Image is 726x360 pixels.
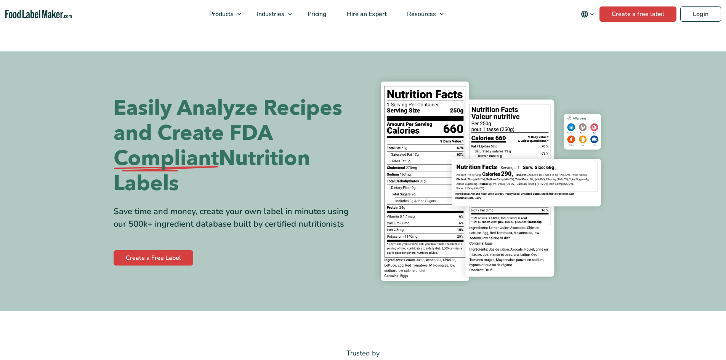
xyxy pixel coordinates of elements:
span: Hire an Expert [345,10,388,18]
a: Login [680,6,721,22]
span: Pricing [305,10,327,18]
span: Products [207,10,234,18]
h1: Easily Analyze Recipes and Create FDA Nutrition Labels [114,96,357,196]
span: Industries [255,10,285,18]
div: Save time and money, create your own label in minutes using our 500k+ ingredient database built b... [114,205,357,230]
a: Food Label Maker homepage [5,10,72,19]
span: Compliant [114,146,219,171]
button: Change language [575,6,599,22]
p: Trusted by [114,348,613,359]
a: Create a Free Label [114,250,193,266]
a: Create a free label [599,6,676,22]
span: Resources [405,10,437,18]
